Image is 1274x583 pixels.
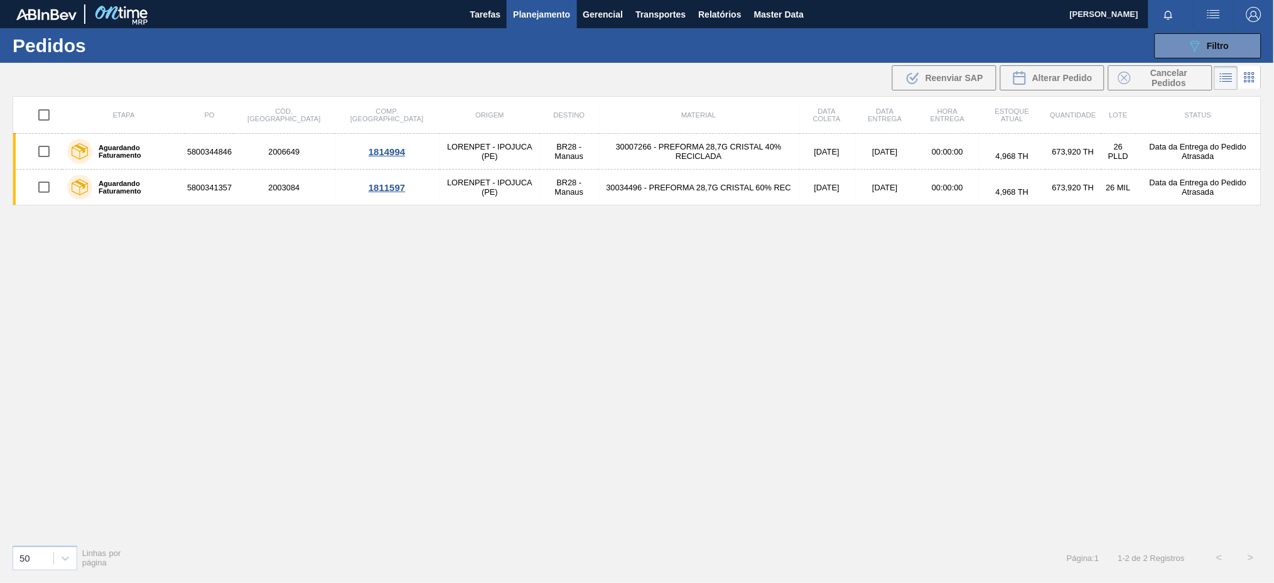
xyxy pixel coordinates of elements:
td: Data da Entrega do Pedido Atrasada [1136,170,1261,205]
div: 1811597 [337,182,438,193]
div: Alterar Pedido [1000,65,1104,90]
span: Master Data [754,7,804,22]
span: Comp. [GEOGRAPHIC_DATA] [350,107,423,123]
button: Filtro [1155,33,1261,58]
div: 50 [19,553,30,564]
span: Filtro [1207,41,1229,51]
div: Visão em Cards [1238,66,1261,90]
span: 4,968 TH [996,187,1028,197]
span: Página : 1 [1067,553,1099,563]
td: 30034496 - PREFORMA 28,7G CRISTAL 60% REC [598,170,800,205]
h1: Pedidos [13,38,202,53]
span: Origem [475,111,504,119]
td: [DATE] [799,134,855,170]
td: 2006649 [234,134,335,170]
span: PO [205,111,215,119]
span: Planejamento [513,7,570,22]
span: Alterar Pedido [1032,73,1093,83]
span: Estoque atual [995,107,1030,123]
td: 26 PLLD [1101,134,1136,170]
span: Status [1185,111,1211,119]
button: Notificações [1148,6,1189,23]
span: Quantidade [1050,111,1096,119]
span: Transportes [635,7,686,22]
span: Destino [554,111,585,119]
img: userActions [1206,7,1221,22]
span: Cancelar Pedidos [1136,68,1202,88]
span: Data coleta [813,107,841,123]
button: < [1204,542,1235,574]
span: 4,968 TH [996,151,1028,161]
span: Linhas por página [82,548,121,567]
label: Aguardando Faturamento [92,144,180,159]
td: 2003084 [234,170,335,205]
img: Logout [1246,7,1261,22]
td: [DATE] [799,170,855,205]
td: 673,920 TH [1045,134,1101,170]
td: 5800341357 [185,170,234,205]
td: BR28 - Manaus [540,134,598,170]
span: Gerencial [583,7,624,22]
div: Cancelar Pedidos em Massa [1108,65,1212,90]
div: Reenviar SAP [892,65,996,90]
td: BR28 - Manaus [540,170,598,205]
td: LORENPET - IPOJUCA (PE) [440,170,541,205]
td: 00:00:00 [915,134,980,170]
td: 30007266 - PREFORMA 28,7G CRISTAL 40% RECICLADA [598,134,800,170]
div: 1814994 [337,146,438,157]
img: TNhmsLtSVTkK8tSr43FrP2fwEKptu5GPRR3wAAAABJRU5ErkJggg== [16,9,77,20]
span: 1 - 2 de 2 Registros [1118,553,1185,563]
span: Data entrega [868,107,902,123]
span: Lote [1109,111,1128,119]
td: 00:00:00 [915,170,980,205]
td: Data da Entrega do Pedido Atrasada [1136,134,1261,170]
span: Hora Entrega [931,107,964,123]
span: Tarefas [470,7,501,22]
td: 5800344846 [185,134,234,170]
a: Aguardando Faturamento58003448462006649LORENPET - IPOJUCA (PE)BR28 - Manaus30007266 - PREFORMA 28... [13,134,1261,170]
label: Aguardando Faturamento [92,180,180,195]
button: Cancelar Pedidos [1108,65,1212,90]
td: [DATE] [855,134,916,170]
span: Relatórios [698,7,741,22]
a: Aguardando Faturamento58003413572003084LORENPET - IPOJUCA (PE)BR28 - Manaus30034496 - PREFORMA 28... [13,170,1261,205]
span: Etapa [112,111,134,119]
td: 673,920 TH [1045,170,1101,205]
div: Visão em Lista [1214,66,1238,90]
button: > [1235,542,1266,574]
td: LORENPET - IPOJUCA (PE) [440,134,541,170]
td: 26 MIL [1101,170,1136,205]
span: Material [681,111,716,119]
span: Cód. [GEOGRAPHIC_DATA] [247,107,320,123]
span: Reenviar SAP [926,73,983,83]
td: [DATE] [855,170,916,205]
